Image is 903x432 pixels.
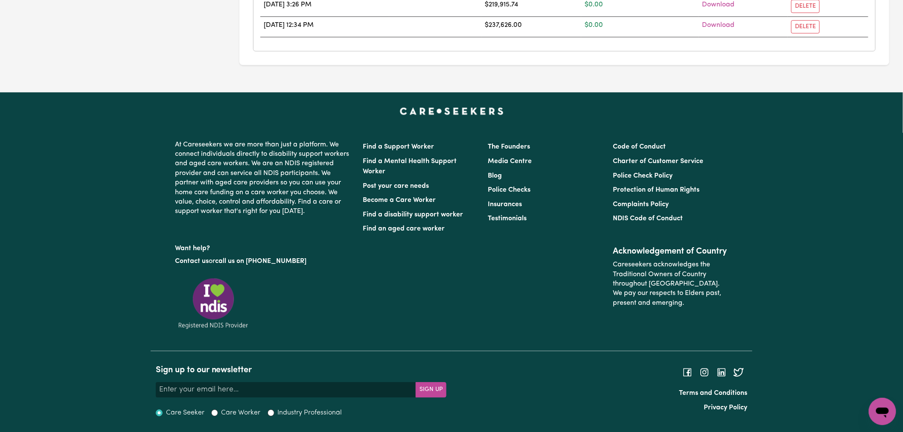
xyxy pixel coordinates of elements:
a: Contact us [175,258,209,265]
a: Download [702,22,734,29]
a: Find an aged care worker [363,225,445,232]
a: Complaints Policy [613,201,669,208]
td: [DATE] 12:34 PM [260,16,389,37]
p: At Careseekers we are more than just a platform. We connect individuals directly to disability su... [175,137,352,220]
a: Follow Careseekers on Instagram [699,368,710,375]
a: Privacy Policy [704,404,747,411]
a: Download [702,1,734,8]
p: Want help? [175,240,352,253]
label: Care Worker [221,408,261,418]
iframe: Button to launch messaging window [869,398,896,425]
button: Delete [791,20,820,33]
a: Find a disability support worker [363,211,463,218]
span: $0.00 [585,1,603,8]
a: Post your care needs [363,183,429,190]
a: Follow Careseekers on LinkedIn [717,368,727,375]
a: Find a Mental Health Support Worker [363,158,457,175]
img: Registered NDIS provider [175,277,252,330]
h2: Sign up to our newsletter [156,365,446,375]
a: Charter of Customer Service [613,158,704,165]
a: Become a Care Worker [363,197,436,204]
a: Police Checks [488,187,530,193]
span: $0.00 [585,22,603,29]
label: Care Seeker [166,408,204,418]
a: The Founders [488,143,530,150]
h2: Acknowledgement of Country [613,246,728,257]
a: Follow Careseekers on Twitter [734,368,744,375]
a: Careseekers home page [400,108,504,114]
a: Police Check Policy [613,172,673,179]
a: Testimonials [488,215,527,222]
input: Enter your email here... [156,382,416,397]
a: Follow Careseekers on Facebook [682,368,693,375]
a: Terms and Conditions [679,390,747,397]
p: Careseekers acknowledges the Traditional Owners of Country throughout [GEOGRAPHIC_DATA]. We pay o... [613,257,728,311]
a: call us on [PHONE_NUMBER] [215,258,306,265]
a: Media Centre [488,158,532,165]
a: Blog [488,172,502,179]
button: Subscribe [416,382,446,397]
p: or [175,253,352,269]
a: Insurances [488,201,522,208]
a: Protection of Human Rights [613,187,700,193]
label: Industry Professional [278,408,342,418]
a: Find a Support Worker [363,143,434,150]
a: Code of Conduct [613,143,666,150]
a: NDIS Code of Conduct [613,215,683,222]
td: $237,626.00 [481,16,581,37]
